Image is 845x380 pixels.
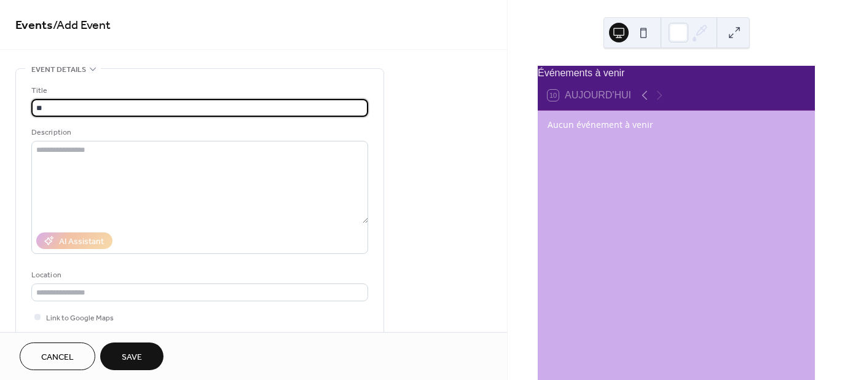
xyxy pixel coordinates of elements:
button: Save [100,342,163,370]
button: Cancel [20,342,95,370]
div: Location [31,269,366,282]
span: Link to Google Maps [46,312,114,325]
div: Description [31,126,366,139]
a: Events [15,14,53,38]
span: Cancel [41,351,74,364]
div: Événements à venir [538,66,815,81]
span: / Add Event [53,14,111,38]
span: Event details [31,63,86,76]
div: Aucun événement à venir [548,118,805,131]
div: Title [31,84,366,97]
span: Save [122,351,142,364]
